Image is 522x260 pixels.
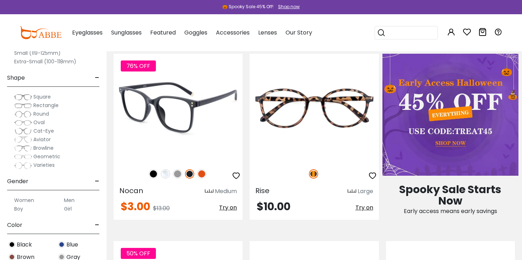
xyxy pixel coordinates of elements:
img: Matte Black [185,169,194,179]
span: Cat-Eye [33,127,54,134]
img: Oval.png [14,119,32,126]
img: Geometric.png [14,153,32,160]
div: Large [358,187,373,196]
img: Cat-Eye.png [14,128,32,135]
div: Shop now [278,4,300,10]
span: Featured [150,28,176,37]
img: Early Access Halloween [382,54,518,175]
span: - [95,69,99,86]
span: 50% OFF [121,248,156,259]
img: Gray [173,169,182,179]
span: Square [33,93,51,100]
span: - [95,173,99,190]
img: Rectangle.png [14,102,32,109]
span: - [95,217,99,234]
span: Eyeglasses [72,28,103,37]
span: Rise [255,186,270,196]
label: Boy [14,205,23,213]
span: Spooky Sale Starts Now [399,182,501,208]
img: Aviator.png [14,136,32,143]
img: Tortoise [309,169,318,179]
span: Varieties [33,161,55,169]
label: Small (119-125mm) [14,49,61,57]
img: Browline.png [14,145,32,152]
span: Blue [66,240,78,249]
span: Oval [33,119,45,126]
img: Matte-black Nocan - TR ,Universal Bridge Fit [114,54,243,161]
span: Nocan [119,186,143,196]
span: Lenses [258,28,277,37]
label: Women [14,196,34,205]
span: 76% OFF [121,60,156,71]
div: Medium [215,187,237,196]
img: Blue [58,241,65,248]
span: Early access means early savings [404,207,497,215]
label: Men [64,196,75,205]
span: Geometric [33,153,60,160]
span: Accessories [216,28,250,37]
img: Square.png [14,94,32,101]
img: Round.png [14,111,32,118]
button: Try on [219,201,237,214]
span: Black [17,240,32,249]
span: Round [33,110,49,117]
img: Orange [197,169,206,179]
span: Try on [219,203,237,212]
img: size ruler [348,189,356,194]
img: Black [9,241,15,248]
span: Try on [355,203,373,212]
span: Sunglasses [111,28,142,37]
img: Black [149,169,158,179]
span: Color [7,217,22,234]
label: Girl [64,205,72,213]
span: Gender [7,173,28,190]
img: Tortoise Rise - Plastic ,Adjust Nose Pads [250,54,379,161]
button: Try on [355,201,373,214]
span: Rectangle [33,102,59,109]
img: size ruler [205,189,213,194]
span: $10.00 [257,199,290,214]
span: Shape [7,69,25,86]
span: Browline [33,144,54,152]
img: abbeglasses.com [20,26,61,39]
span: $3.00 [121,199,150,214]
span: $13.00 [153,204,170,212]
span: Our Story [286,28,312,37]
div: 🎃 Spooky Sale 45% Off! [222,4,273,10]
span: Aviator [33,136,51,143]
a: Shop now [274,4,300,10]
img: Varieties.png [14,162,32,169]
img: Clear [161,169,170,179]
span: Goggles [184,28,207,37]
label: Extra-Small (100-118mm) [14,57,76,66]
